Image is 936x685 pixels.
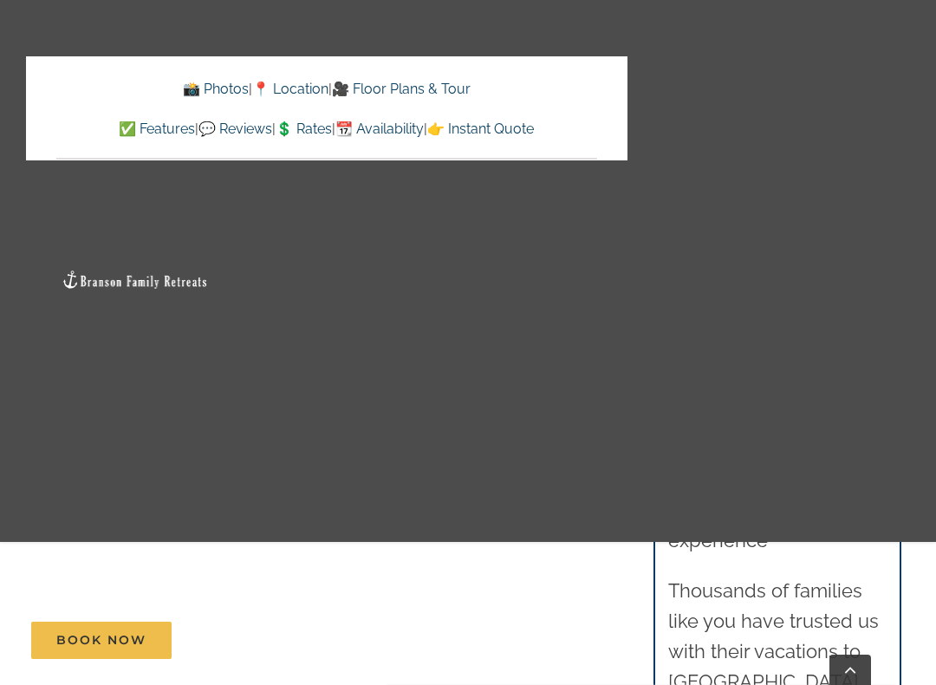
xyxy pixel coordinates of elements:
a: 📍 Location [252,81,328,97]
p: | | | | [56,118,597,140]
a: 🎥 Floor Plans & Tour [332,81,471,97]
a: Book Now [31,622,172,659]
a: ✅ Features [119,121,195,137]
p: | | [56,78,597,101]
a: 💬 Reviews [198,121,272,137]
a: 📸 Photos [183,81,249,97]
a: 📆 Availability [335,121,424,137]
a: 💲 Rates [276,121,332,137]
img: Branson Family Retreats Logo [62,270,209,290]
span: Book Now [56,633,146,648]
a: 👉 Instant Quote [427,121,534,137]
